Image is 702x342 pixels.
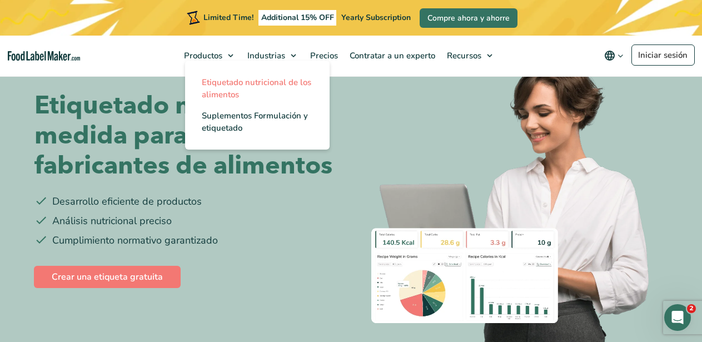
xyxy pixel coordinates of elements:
[307,50,339,61] span: Precios
[34,91,343,181] h1: Etiquetado nutricional a medida para los fabricantes de alimentos
[178,36,239,76] a: Productos
[631,44,695,66] a: Iniciar sesión
[181,50,223,61] span: Productos
[34,233,343,248] li: Cumplimiento normativo garantizado
[202,110,308,133] span: Suplementos Formulación y etiquetado
[664,304,691,331] iframe: Intercom live chat
[305,36,341,76] a: Precios
[687,304,696,313] span: 2
[185,105,330,138] a: Suplementos Formulación y etiquetado
[242,36,302,76] a: Industrias
[346,50,436,61] span: Contratar a un experto
[34,194,343,209] li: Desarrollo eficiente de productos
[258,10,337,26] span: Additional 15% OFF
[34,214,343,229] li: Análisis nutricional preciso
[344,36,439,76] a: Contratar a un experto
[444,50,482,61] span: Recursos
[202,77,311,100] span: Etiquetado nutricional de los alimentos
[244,50,286,61] span: Industrias
[34,266,181,288] a: Crear una etiqueta gratuita
[341,12,411,23] span: Yearly Subscription
[441,36,498,76] a: Recursos
[185,72,330,105] a: Etiquetado nutricional de los alimentos
[203,12,253,23] span: Limited Time!
[420,8,517,28] a: Compre ahora y ahorre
